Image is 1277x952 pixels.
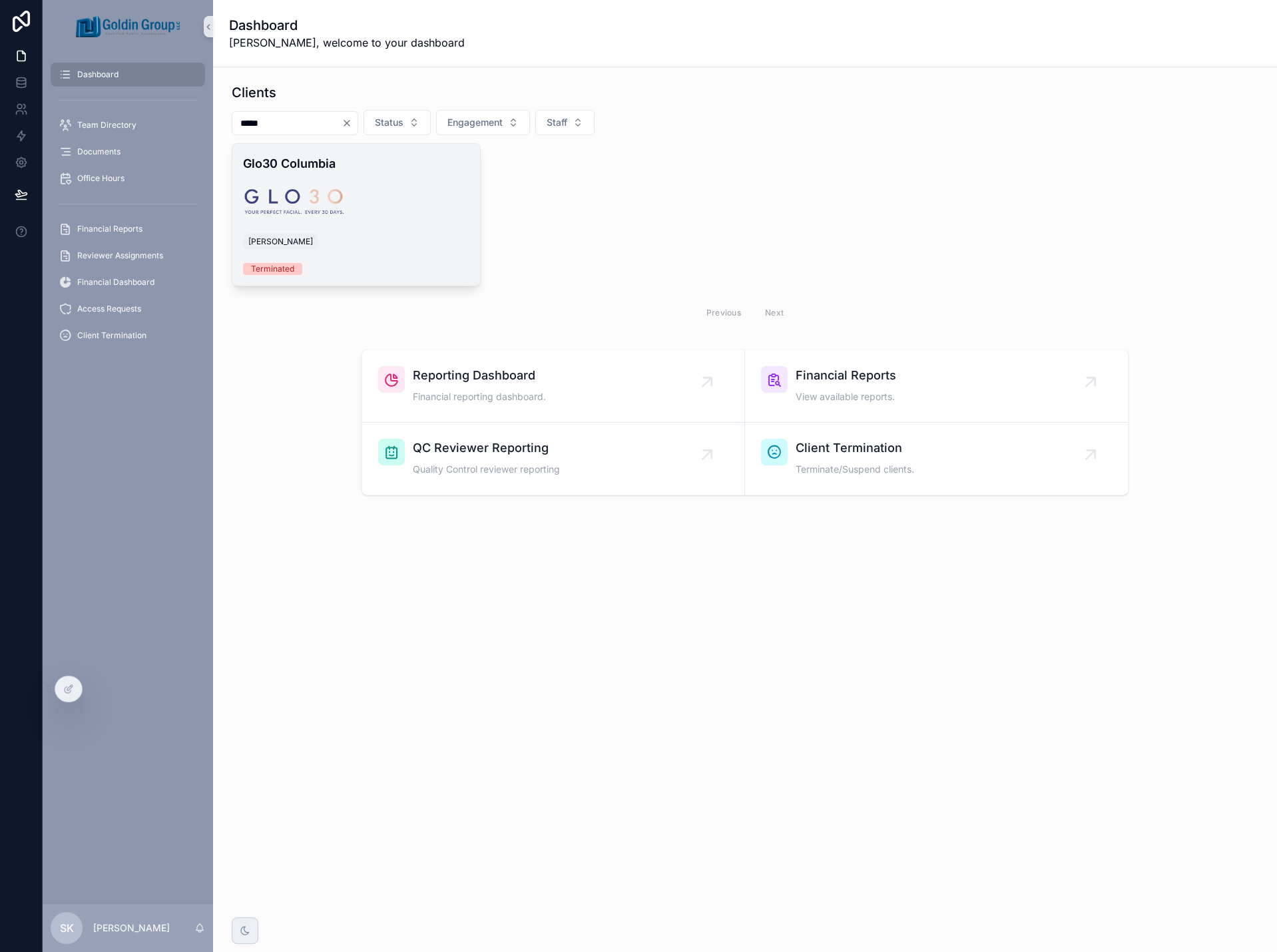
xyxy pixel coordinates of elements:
[362,423,745,495] a: QC Reviewer ReportingQuality Control reviewer reporting
[342,118,358,128] button: Clear
[745,423,1128,495] a: Client TerminationTerminate/Suspend clients.
[51,270,205,294] a: Financial Dashboard
[51,63,205,87] a: Dashboard
[51,166,205,190] a: Office Hours
[60,920,74,936] span: SK
[77,277,154,288] span: Financial Dashboard
[364,110,431,135] button: Select Button
[51,324,205,348] a: Client Termination
[232,83,276,102] h1: Clients
[243,154,469,172] h4: Glo30 Columbia
[362,350,745,423] a: Reporting DashboardFinancial reporting dashboard.
[547,116,567,129] span: Staff
[413,390,546,403] span: Financial reporting dashboard.
[796,463,914,476] span: Terminate/Suspend clients.
[413,366,546,385] span: Reporting Dashboard
[77,120,136,130] span: Team Directory
[77,146,121,157] span: Documents
[76,16,180,37] img: App logo
[535,110,595,135] button: Select Button
[51,113,205,137] a: Team Directory
[51,217,205,241] a: Financial Reports
[229,16,465,35] h1: Dashboard
[375,116,403,129] span: Status
[77,173,125,184] span: Office Hours
[745,350,1128,423] a: Financial ReportsView available reports.
[77,69,119,80] span: Dashboard
[51,140,205,164] a: Documents
[229,35,465,51] span: [PERSON_NAME], welcome to your dashboard
[796,439,914,457] span: Client Termination
[413,463,560,476] span: Quality Control reviewer reporting
[243,183,344,220] img: Glo30.png
[413,439,560,457] span: QC Reviewer Reporting
[447,116,503,129] span: Engagement
[93,921,170,935] p: [PERSON_NAME]
[51,244,205,268] a: Reviewer Assignments
[251,263,294,275] div: Terminated
[796,366,896,385] span: Financial Reports
[77,224,142,234] span: Financial Reports
[796,390,896,403] span: View available reports.
[232,143,481,286] a: Glo30 ColumbiaGlo30.png[PERSON_NAME]Terminated
[436,110,530,135] button: Select Button
[77,250,163,261] span: Reviewer Assignments
[43,53,213,365] div: scrollable content
[248,236,313,247] span: [PERSON_NAME]
[51,297,205,321] a: Access Requests
[77,304,141,314] span: Access Requests
[77,330,146,341] span: Client Termination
